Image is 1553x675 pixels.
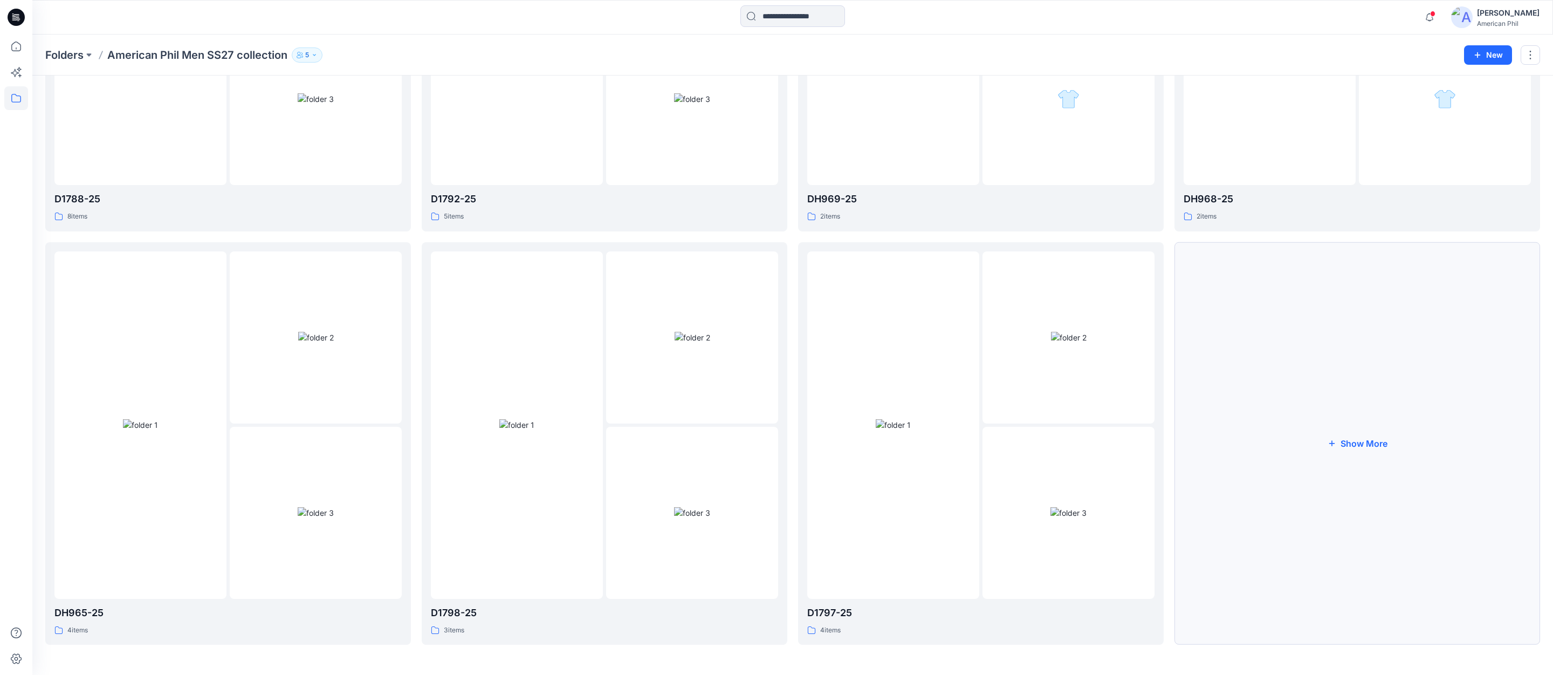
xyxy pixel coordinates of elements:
[305,49,309,61] p: 5
[67,211,87,222] p: 8 items
[499,419,534,431] img: folder 1
[1174,242,1540,645] button: Show More
[444,625,464,636] p: 3 items
[1434,88,1456,110] img: folder 3
[1184,192,1531,207] p: DH968-25
[54,192,402,207] p: D1788-25
[123,419,158,431] img: folder 1
[674,507,710,519] img: folder 3
[1051,332,1087,343] img: folder 2
[798,242,1164,645] a: folder 1folder 2folder 3D1797-254items
[431,605,778,621] p: D1798-25
[298,93,334,105] img: folder 3
[1464,45,1512,65] button: New
[675,332,710,343] img: folder 2
[807,605,1155,621] p: D1797-25
[292,47,322,63] button: 5
[431,192,778,207] p: D1792-25
[674,93,710,105] img: folder 3
[67,625,88,636] p: 4 items
[1197,211,1217,222] p: 2 items
[1477,19,1540,28] div: American Phil
[298,332,334,343] img: folder 2
[807,192,1155,207] p: DH969-25
[1050,507,1087,519] img: folder 3
[876,419,911,431] img: folder 1
[1451,6,1473,28] img: avatar
[820,211,840,222] p: 2 items
[107,47,287,63] p: American Phil Men SS27 collection
[45,47,84,63] a: Folders
[298,507,334,519] img: folder 3
[820,625,841,636] p: 4 items
[54,605,402,621] p: DH965-25
[444,211,464,222] p: 5 items
[1477,6,1540,19] div: [PERSON_NAME]
[1057,88,1080,110] img: folder 3
[422,242,787,645] a: folder 1folder 2folder 3D1798-253items
[45,242,411,645] a: folder 1folder 2folder 3DH965-254items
